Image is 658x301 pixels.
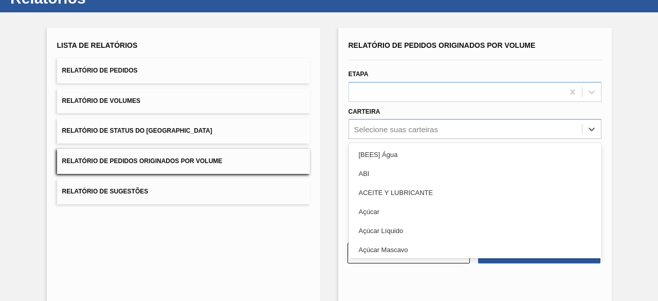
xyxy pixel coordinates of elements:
[349,240,601,259] div: Açúcar Mascavo
[57,179,310,204] button: Relatório de Sugestões
[57,41,138,49] span: Lista de Relatórios
[57,118,310,144] button: Relatório de Status do [GEOGRAPHIC_DATA]
[57,88,310,114] button: Relatório de Volumes
[349,164,601,183] div: ABI
[62,188,149,195] span: Relatório de Sugestões
[62,127,212,134] span: Relatório de Status do [GEOGRAPHIC_DATA]
[349,41,536,49] span: Relatório de Pedidos Originados por Volume
[57,149,310,174] button: Relatório de Pedidos Originados por Volume
[349,145,601,164] div: [BEES] Água
[349,183,601,202] div: ACEITE Y LUBRICANTE
[354,125,438,134] div: Selecione suas carteiras
[349,70,369,78] label: Etapa
[62,67,138,74] span: Relatório de Pedidos
[62,97,140,104] span: Relatório de Volumes
[349,202,601,221] div: Açúcar
[349,108,380,115] label: Carteira
[62,157,223,165] span: Relatório de Pedidos Originados por Volume
[348,243,470,263] button: Limpar
[349,221,601,240] div: Açúcar Líquido
[57,58,310,83] button: Relatório de Pedidos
